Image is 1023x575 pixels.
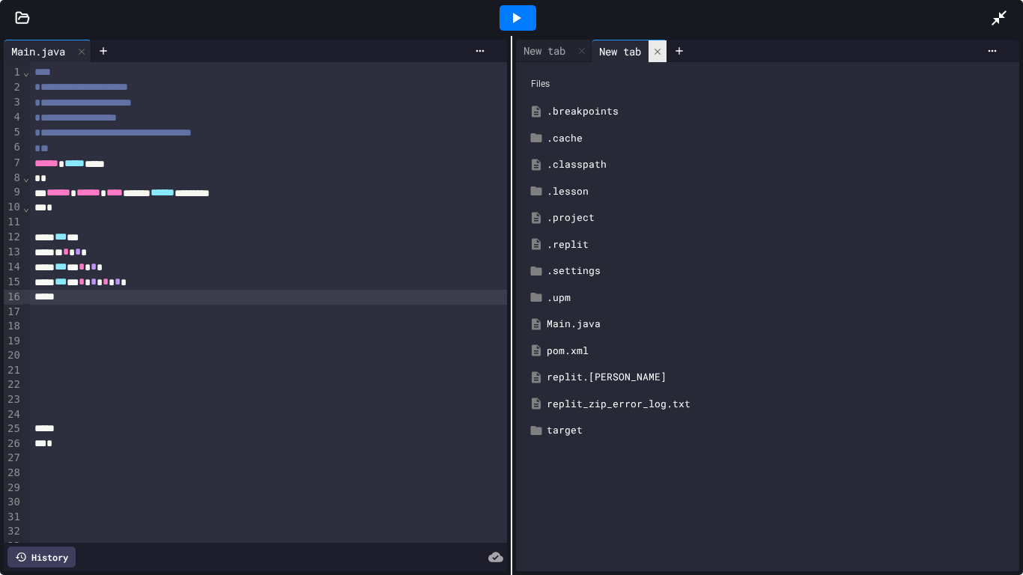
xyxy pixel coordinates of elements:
[523,70,1012,98] div: Files
[547,423,1010,438] div: target
[547,184,1010,199] div: .lesson
[547,264,1010,279] div: .settings
[547,290,1010,305] div: .upm
[547,131,1010,146] div: .cache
